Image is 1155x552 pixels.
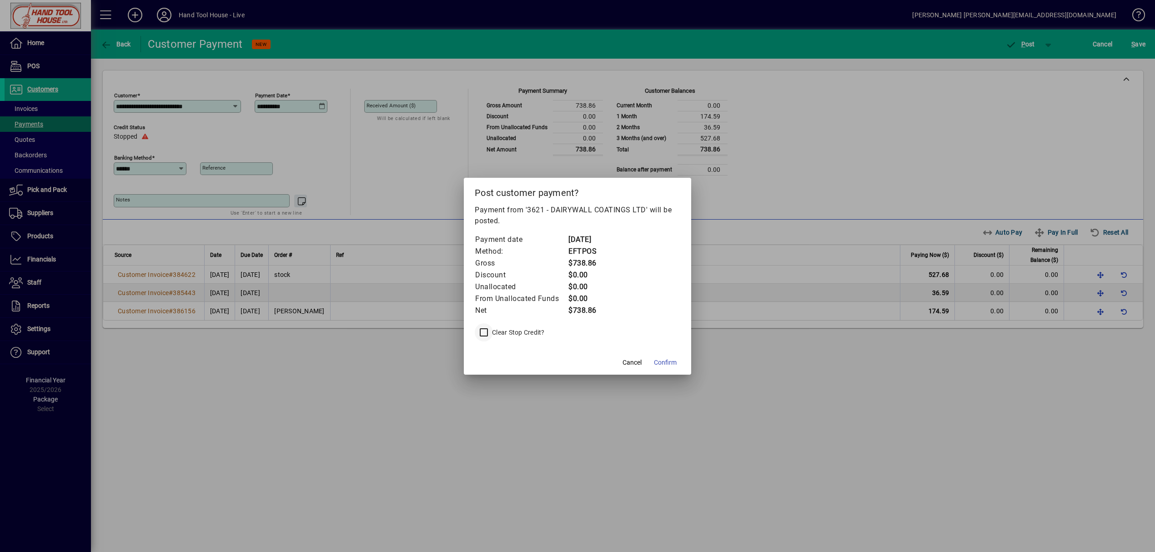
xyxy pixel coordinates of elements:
[654,358,677,367] span: Confirm
[475,205,680,226] p: Payment from '3621 - DAIRYWALL COATINGS LTD' will be posted.
[568,281,604,293] td: $0.00
[475,234,568,246] td: Payment date
[568,293,604,305] td: $0.00
[568,305,604,316] td: $738.86
[618,355,647,371] button: Cancel
[464,178,691,204] h2: Post customer payment?
[568,269,604,281] td: $0.00
[475,257,568,269] td: Gross
[475,269,568,281] td: Discount
[475,305,568,316] td: Net
[568,246,604,257] td: EFTPOS
[650,355,680,371] button: Confirm
[475,246,568,257] td: Method:
[475,281,568,293] td: Unallocated
[475,293,568,305] td: From Unallocated Funds
[568,234,604,246] td: [DATE]
[490,328,545,337] label: Clear Stop Credit?
[568,257,604,269] td: $738.86
[623,358,642,367] span: Cancel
